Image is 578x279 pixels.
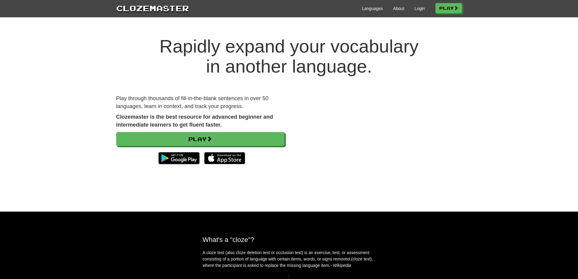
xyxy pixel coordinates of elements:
img: Download_on_the_App_Store_Badge_US-UK_135x40-25178aeef6eb6b83b96f5f2d004eda3bffbb37122de64afbaef7... [204,152,245,164]
a: Play [435,3,462,13]
h2: What's a "cloze"? [203,236,376,243]
a: Play [116,132,285,146]
a: About [393,5,404,12]
a: Languages [362,5,383,12]
em: - Wikipedia [330,263,351,268]
strong: Clozemaster is the best resource for advanced beginner and intermediate learners to get fluent fa... [116,114,273,128]
p: Play through thousands of fill-in-the-blank sentences in over 50 languages, learn in context, and... [116,95,285,110]
a: Login [414,5,425,12]
p: A cloze test (also cloze deletion test or occlusion test) is an exercise, test, or assessment con... [203,250,376,269]
img: Get it on Google Play [155,149,202,167]
a: Clozemaster [116,2,189,14]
